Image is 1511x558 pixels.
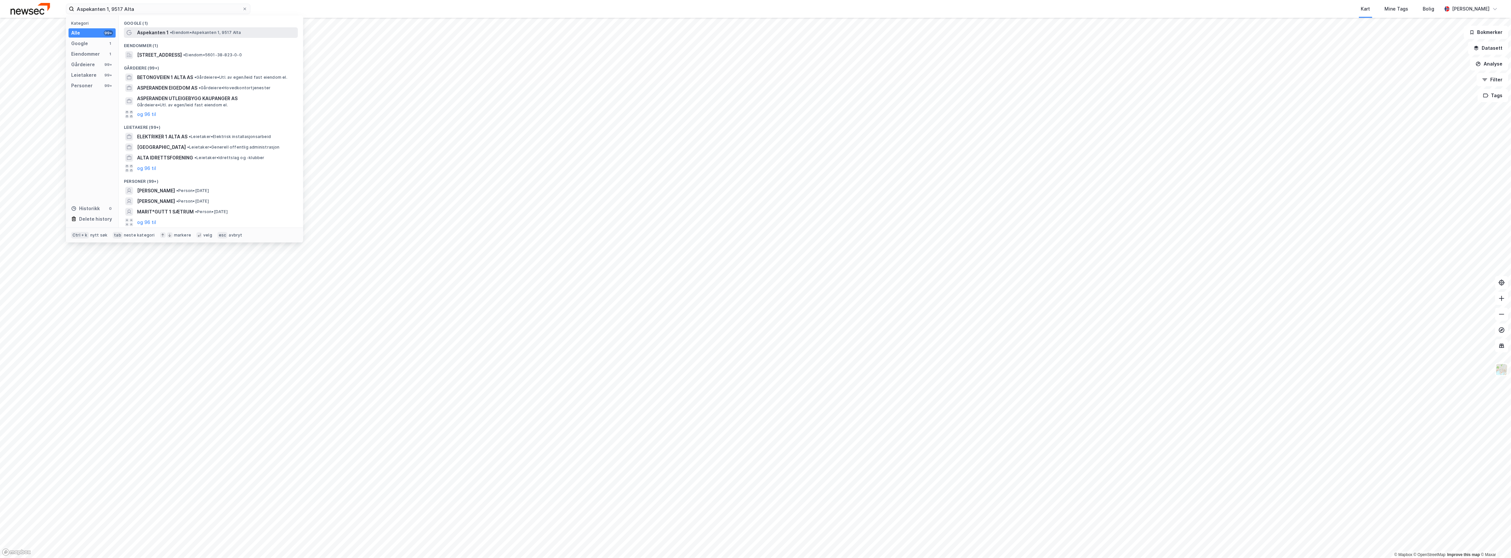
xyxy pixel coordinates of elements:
div: velg [203,233,212,238]
span: Person • [DATE] [195,209,228,214]
span: BETONGVEIEN 1 ALTA AS [137,73,193,81]
div: Personer (99+) [119,174,303,185]
span: Gårdeiere • Hovedkontortjenester [199,85,271,91]
span: • [195,209,197,214]
div: Leietakere (99+) [119,120,303,131]
span: ELEKTRIKER 1 ALTA AS [137,133,187,141]
input: Søk på adresse, matrikkel, gårdeiere, leietakere eller personer [74,4,242,14]
div: 0 [108,206,113,211]
span: ALTA IDRETTSFORENING [137,154,193,162]
span: Eiendom • 5601-38-823-0-0 [183,52,242,58]
button: Bokmerker [1464,26,1508,39]
div: Personer [71,82,93,90]
span: • [194,75,196,80]
span: • [194,155,196,160]
button: Analyse [1470,57,1508,70]
div: neste kategori [124,233,155,238]
div: Gårdeiere [71,61,95,69]
span: [GEOGRAPHIC_DATA] [137,143,186,151]
div: Eiendommer (1) [119,38,303,50]
span: • [170,30,172,35]
iframe: Chat Widget [1478,526,1511,558]
div: 99+ [104,62,113,67]
div: Leietakere [71,71,97,79]
span: [PERSON_NAME] [137,197,175,205]
img: newsec-logo.f6e21ccffca1b3a03d2d.png [11,3,50,14]
div: Kategori [71,21,116,26]
button: Tags [1478,89,1508,102]
div: 1 [108,51,113,57]
a: Mapbox homepage [2,548,31,556]
span: Gårdeiere • Utl. av egen/leid fast eiendom el. [137,102,228,108]
div: Mine Tags [1385,5,1409,13]
span: • [183,52,185,57]
div: esc [217,232,228,238]
div: Historikk [71,205,100,212]
img: Z [1496,363,1508,376]
span: Eiendom • Aspekanten 1, 9517 Alta [170,30,241,35]
div: Bolig [1423,5,1435,13]
span: Leietaker • Generell offentlig administrasjon [187,145,280,150]
div: Alle [71,29,80,37]
span: ASPERANDEN EIGEDOM AS [137,84,197,92]
span: Person • [DATE] [176,199,209,204]
div: nytt søk [90,233,108,238]
span: • [187,145,189,150]
span: Leietaker • Idrettslag og -klubber [194,155,265,160]
div: 99+ [104,72,113,78]
div: markere [174,233,191,238]
span: [STREET_ADDRESS] [137,51,182,59]
span: • [176,188,178,193]
a: Mapbox [1394,552,1412,557]
span: Leietaker • Elektrisk installasjonsarbeid [189,134,271,139]
span: Gårdeiere • Utl. av egen/leid fast eiendom el. [194,75,287,80]
button: Filter [1477,73,1508,86]
span: Person • [DATE] [176,188,209,193]
button: og 96 til [137,164,156,172]
button: og 96 til [137,218,156,226]
div: Kontrollprogram for chat [1478,526,1511,558]
span: Aspekanten 1 [137,29,169,37]
a: Improve this map [1447,552,1480,557]
span: ASPERANDEN UTLEIGEBYGG KAUPANGER AS [137,95,295,102]
div: Delete history [79,215,112,223]
div: 99+ [104,83,113,88]
div: Eiendommer [71,50,100,58]
span: • [189,134,191,139]
div: Gårdeiere (99+) [119,60,303,72]
span: • [199,85,201,90]
div: 99+ [104,30,113,36]
span: MARIT*GUTT 1 SÆTRUM [137,208,194,216]
button: og 96 til [137,110,156,118]
button: Datasett [1468,42,1508,55]
span: • [176,199,178,204]
div: [PERSON_NAME] [1452,5,1490,13]
div: Google [71,40,88,47]
div: avbryt [229,233,242,238]
div: Google (1) [119,15,303,27]
div: Kart [1361,5,1370,13]
a: OpenStreetMap [1414,552,1446,557]
div: Ctrl + k [71,232,89,238]
div: tab [113,232,123,238]
div: 1 [108,41,113,46]
span: [PERSON_NAME] [137,187,175,195]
